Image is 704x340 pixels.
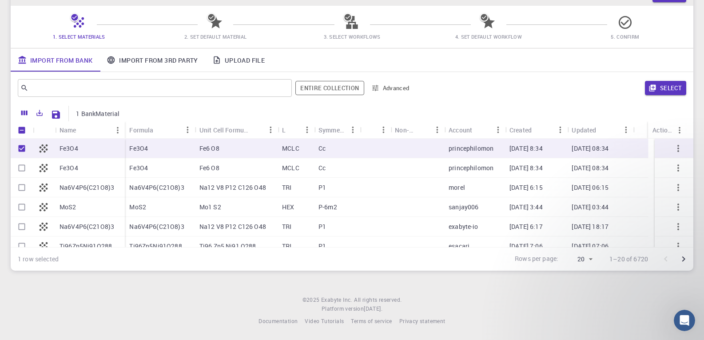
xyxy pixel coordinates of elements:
[562,253,595,266] div: 20
[652,121,672,139] div: Actions
[249,123,263,137] button: Sort
[572,121,596,139] div: Updated
[184,33,247,40] span: 2. Set Default Material
[509,203,543,212] p: [DATE] 3:44
[282,121,286,139] div: Lattice
[572,203,609,212] p: [DATE] 03:44
[76,123,91,137] button: Sort
[553,123,567,137] button: Menu
[321,296,352,304] a: Exabyte Inc.
[181,123,195,137] button: Menu
[491,123,505,137] button: Menu
[282,144,299,153] p: MCLC
[449,203,478,212] p: sanjay006
[472,123,486,137] button: Sort
[205,48,272,72] a: Upload File
[399,317,445,324] span: Privacy statement
[17,106,32,120] button: Columns
[648,121,687,139] div: Actions
[567,121,633,139] div: Updated
[263,123,278,137] button: Menu
[318,164,326,172] p: Cc
[259,317,298,324] span: Documentation
[314,121,360,139] div: Symmetry
[346,123,360,137] button: Menu
[305,317,344,326] a: Video Tutorials
[509,222,543,231] p: [DATE] 6:17
[645,81,686,95] button: Select
[60,121,76,139] div: Name
[282,222,291,231] p: TRI
[351,317,392,324] span: Terms of service
[129,164,148,172] p: Fe3O4
[318,121,346,139] div: Symmetry
[199,242,256,251] p: Ti96 Zn5 Ni91 O288
[674,310,695,331] iframe: Intercom live chat
[318,203,337,212] p: P-6m2
[259,317,298,326] a: Documentation
[76,109,119,118] p: 1 BankMaterial
[390,121,444,139] div: Non-periodic
[515,254,558,264] p: Rows per page:
[195,121,278,139] div: Unit Cell Formula
[509,121,532,139] div: Created
[449,164,493,172] p: princephilomon
[449,121,472,139] div: Account
[619,123,633,137] button: Menu
[509,242,543,251] p: [DATE] 7:06
[596,123,610,137] button: Sort
[449,144,493,153] p: princephilomon
[47,106,65,124] button: Save Explorer Settings
[532,123,546,137] button: Sort
[18,255,59,264] div: 1 row selected
[295,81,364,95] span: Filter throughout whole library including sets (folders)
[399,317,445,326] a: Privacy statement
[364,304,382,313] a: [DATE].
[354,296,402,304] span: All rights reserved.
[572,222,609,231] p: [DATE] 18:17
[572,164,609,172] p: [DATE] 08:34
[672,123,687,137] button: Menu
[509,183,543,192] p: [DATE] 6:15
[430,123,444,137] button: Menu
[324,33,381,40] span: 3. Select Workflows
[60,144,78,153] p: Fe3O4
[286,123,300,137] button: Sort
[199,144,219,153] p: Fe6 O8
[18,6,50,14] span: Support
[55,121,125,139] div: Name
[199,164,219,172] p: Fe6 O8
[449,183,465,192] p: morel
[60,222,114,231] p: Na6V4P6(C21O8)3
[572,144,609,153] p: [DATE] 08:34
[321,296,352,303] span: Exabyte Inc.
[455,33,522,40] span: 4. Set Default Workflow
[368,81,414,95] button: Advanced
[199,203,221,212] p: Mo1 S2
[33,121,55,139] div: Icon
[302,296,321,304] span: © 2025
[60,164,78,172] p: Fe3O4
[449,242,469,251] p: esacari
[199,121,249,139] div: Unit Cell Formula
[318,183,326,192] p: P1
[199,183,266,192] p: Na12 V8 P12 C126 O48
[153,123,167,137] button: Sort
[318,222,326,231] p: P1
[60,242,112,251] p: Ti96Zn5Ni91O288
[295,81,364,95] button: Entire collection
[416,123,430,137] button: Sort
[360,121,391,139] div: Tags
[318,144,326,153] p: Cc
[322,304,364,313] span: Platform version
[509,164,543,172] p: [DATE] 8:34
[129,144,148,153] p: Fe3O4
[572,183,609,192] p: [DATE] 06:15
[99,48,205,72] a: Import From 3rd Party
[395,121,416,139] div: Non-periodic
[60,183,114,192] p: Na6V4P6(C21O8)3
[129,222,184,231] p: Na6V4P6(C21O8)3
[129,203,146,212] p: MoS2
[572,242,609,251] p: [DATE] 07:06
[449,222,478,231] p: exabyte-io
